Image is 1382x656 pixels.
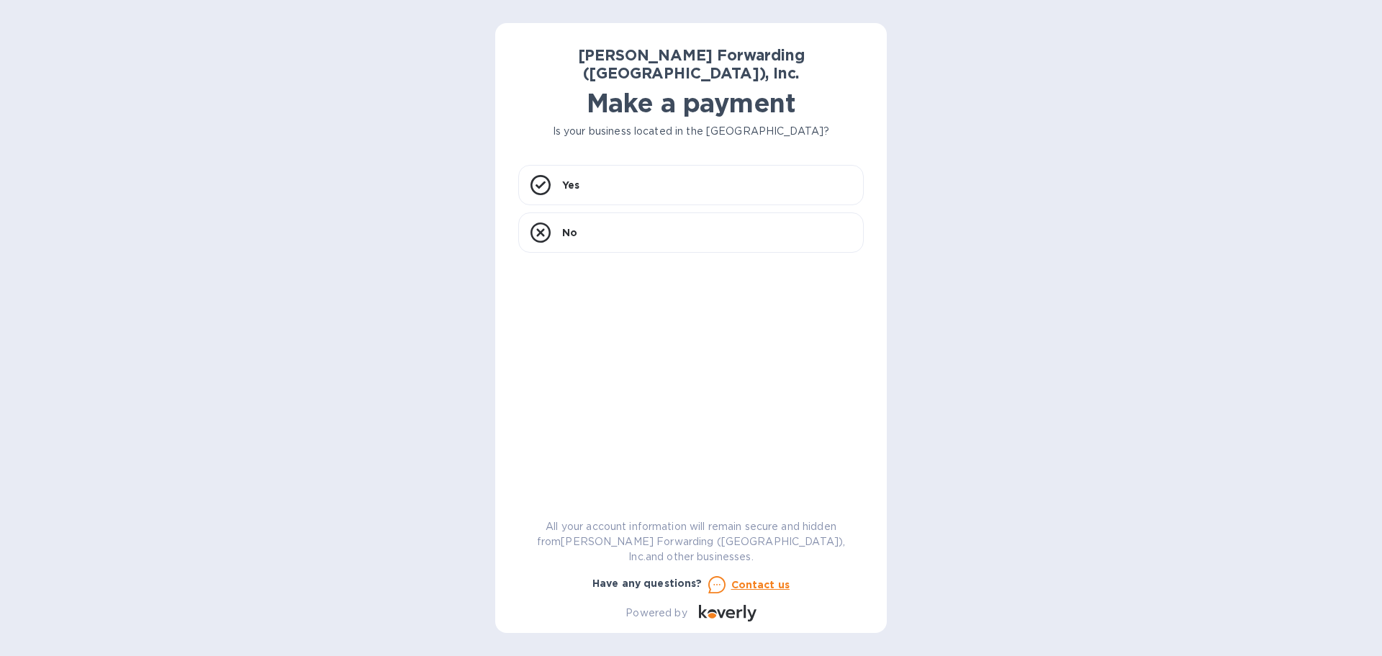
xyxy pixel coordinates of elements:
p: No [562,225,577,240]
u: Contact us [731,579,790,590]
p: Is your business located in the [GEOGRAPHIC_DATA]? [518,124,864,139]
p: Yes [562,178,579,192]
p: All your account information will remain secure and hidden from [PERSON_NAME] Forwarding ([GEOGRA... [518,519,864,565]
b: [PERSON_NAME] Forwarding ([GEOGRAPHIC_DATA]), Inc. [578,46,805,82]
b: Have any questions? [592,578,703,589]
p: Powered by [625,606,687,621]
h1: Make a payment [518,88,864,118]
